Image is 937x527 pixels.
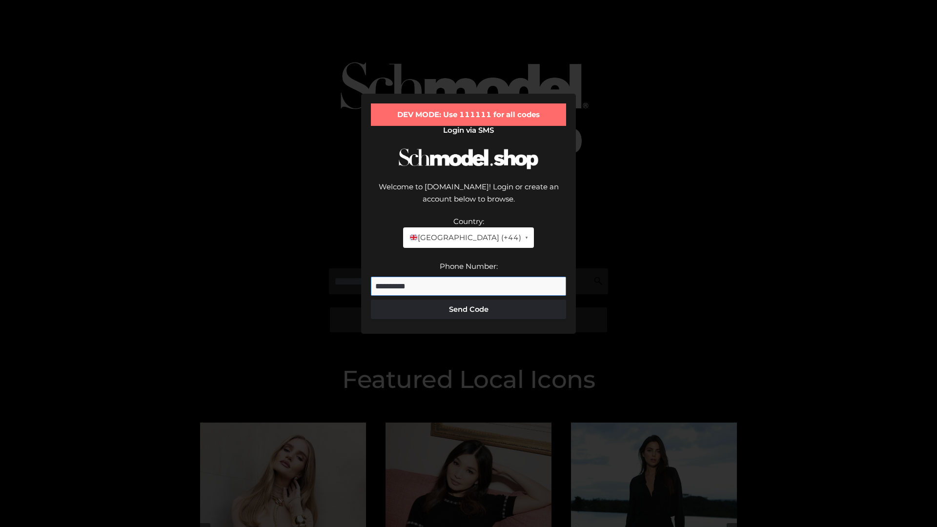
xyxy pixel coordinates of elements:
[409,231,521,244] span: [GEOGRAPHIC_DATA] (+44)
[395,140,542,178] img: Schmodel Logo
[440,262,498,271] label: Phone Number:
[371,181,566,215] div: Welcome to [DOMAIN_NAME]! Login or create an account below to browse.
[371,126,566,135] h2: Login via SMS
[453,217,484,226] label: Country:
[371,300,566,319] button: Send Code
[371,103,566,126] div: DEV MODE: Use 111111 for all codes
[410,234,417,241] img: 🇬🇧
